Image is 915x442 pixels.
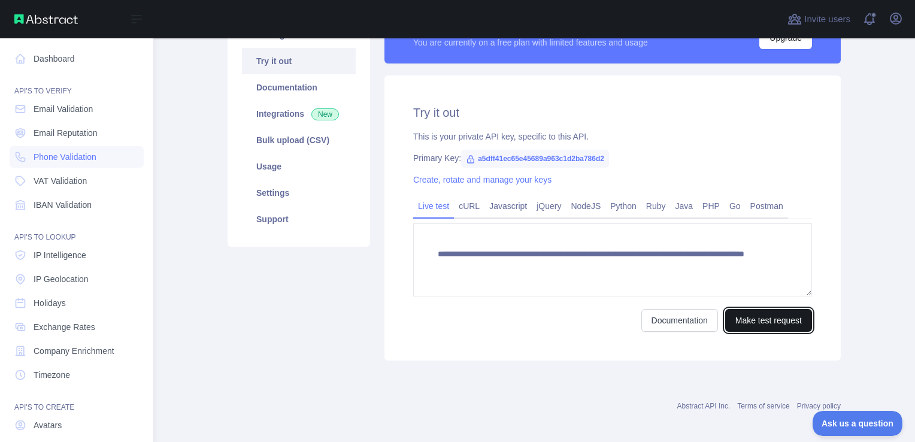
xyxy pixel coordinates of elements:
[671,196,698,216] a: Java
[34,321,95,333] span: Exchange Rates
[605,196,641,216] a: Python
[566,196,605,216] a: NodeJS
[484,196,532,216] a: Javascript
[34,127,98,139] span: Email Reputation
[413,37,648,49] div: You are currently on a free plan with limited features and usage
[34,103,93,115] span: Email Validation
[10,244,144,266] a: IP Intelligence
[34,151,96,163] span: Phone Validation
[413,196,454,216] a: Live test
[10,98,144,120] a: Email Validation
[413,175,552,184] a: Create, rotate and manage your keys
[813,411,903,436] iframe: Toggle Customer Support
[242,180,356,206] a: Settings
[34,199,92,211] span: IBAN Validation
[746,196,788,216] a: Postman
[677,402,731,410] a: Abstract API Inc.
[14,14,78,24] img: Abstract API
[10,194,144,216] a: IBAN Validation
[10,340,144,362] a: Company Enrichment
[34,419,62,431] span: Avatars
[34,369,70,381] span: Timezone
[10,268,144,290] a: IP Geolocation
[641,309,718,332] a: Documentation
[34,249,86,261] span: IP Intelligence
[461,150,609,168] span: a5dff41ec65e45689a963c1d2ba786d2
[242,74,356,101] a: Documentation
[242,153,356,180] a: Usage
[10,218,144,242] div: API'S TO LOOKUP
[785,10,853,29] button: Invite users
[242,127,356,153] a: Bulk upload (CSV)
[725,309,812,332] button: Make test request
[413,152,812,164] div: Primary Key:
[725,196,746,216] a: Go
[454,196,484,216] a: cURL
[10,48,144,69] a: Dashboard
[34,297,66,309] span: Holidays
[413,104,812,121] h2: Try it out
[698,196,725,216] a: PHP
[10,122,144,144] a: Email Reputation
[242,101,356,127] a: Integrations New
[10,364,144,386] a: Timezone
[413,131,812,143] div: This is your private API key, specific to this API.
[10,414,144,436] a: Avatars
[34,175,87,187] span: VAT Validation
[10,292,144,314] a: Holidays
[311,108,339,120] span: New
[804,13,850,26] span: Invite users
[242,206,356,232] a: Support
[797,402,841,410] a: Privacy policy
[10,316,144,338] a: Exchange Rates
[532,196,566,216] a: jQuery
[10,72,144,96] div: API'S TO VERIFY
[10,388,144,412] div: API'S TO CREATE
[242,48,356,74] a: Try it out
[34,273,89,285] span: IP Geolocation
[737,402,789,410] a: Terms of service
[641,196,671,216] a: Ruby
[10,146,144,168] a: Phone Validation
[34,345,114,357] span: Company Enrichment
[10,170,144,192] a: VAT Validation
